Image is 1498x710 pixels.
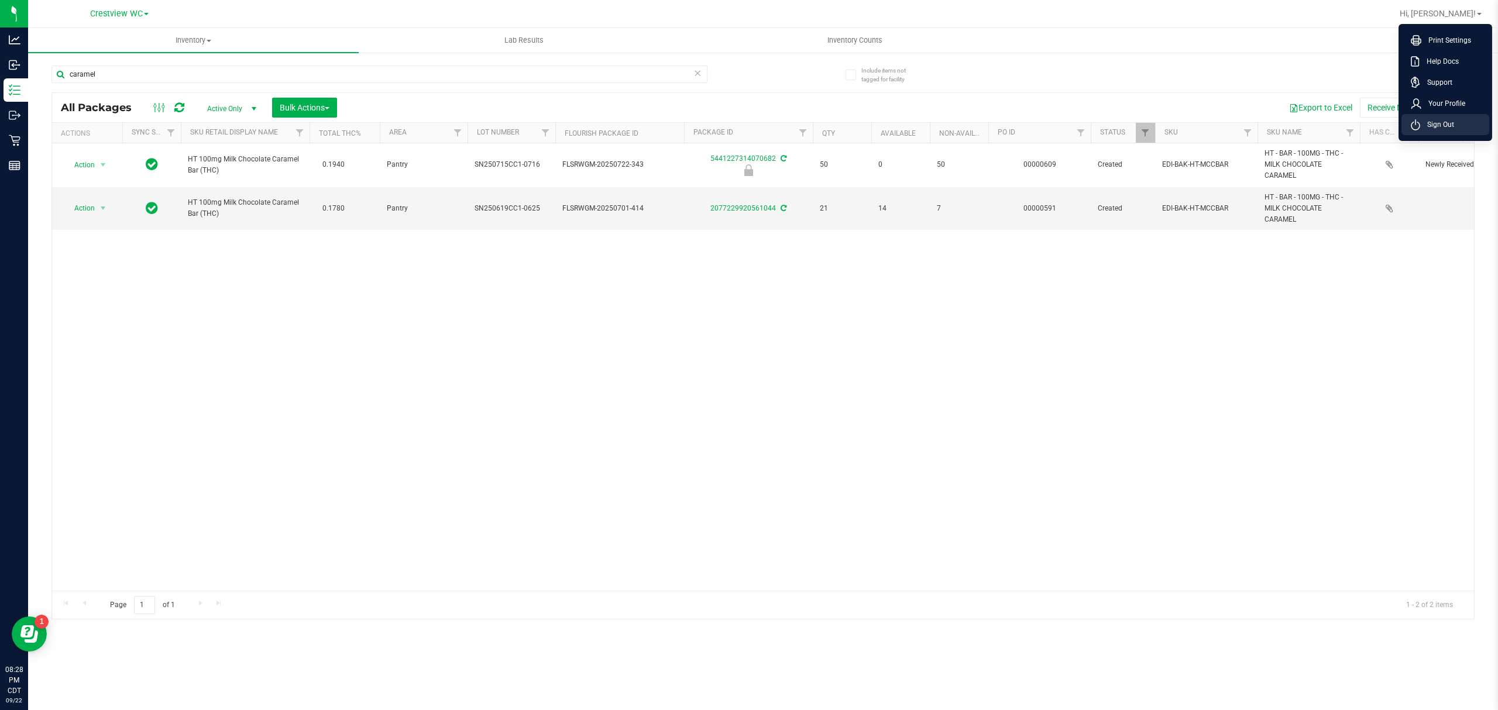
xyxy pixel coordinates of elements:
[290,123,310,143] a: Filter
[1341,123,1360,143] a: Filter
[1162,203,1250,214] span: EDI-BAK-HT-MCCBAR
[61,101,143,114] span: All Packages
[822,129,835,137] a: Qty
[188,197,303,219] span: HT 100mg Milk Chocolate Caramel Bar (THC)
[477,128,519,136] a: Lot Number
[9,135,20,146] inline-svg: Retail
[820,159,864,170] span: 50
[1164,128,1178,136] a: SKU
[317,200,351,217] span: 0.1780
[5,664,23,696] p: 08:28 PM CDT
[1420,77,1452,88] span: Support
[682,164,815,176] div: Newly Received
[1023,160,1056,168] a: 00000609
[779,204,786,212] span: Sync from Compliance System
[387,159,461,170] span: Pantry
[1421,98,1465,109] span: Your Profile
[162,123,181,143] a: Filter
[1411,77,1485,88] a: Support
[1411,56,1485,67] a: Help Docs
[90,9,143,19] span: Crestview WC
[937,203,981,214] span: 7
[5,696,23,705] p: 09/22
[693,128,733,136] a: Package ID
[272,98,337,118] button: Bulk Actions
[64,200,95,216] span: Action
[1267,128,1302,136] a: SKU Name
[1238,123,1258,143] a: Filter
[1098,159,1148,170] span: Created
[689,28,1020,53] a: Inventory Counts
[793,123,813,143] a: Filter
[35,615,49,629] iframe: Resource center unread badge
[1360,123,1418,143] th: Has COA
[861,66,920,84] span: Include items not tagged for facility
[280,103,329,112] span: Bulk Actions
[881,129,916,137] a: Available
[536,123,555,143] a: Filter
[28,28,359,53] a: Inventory
[448,123,468,143] a: Filter
[28,35,359,46] span: Inventory
[489,35,559,46] span: Lab Results
[1136,123,1155,143] a: Filter
[9,160,20,171] inline-svg: Reports
[562,203,677,214] span: FLSRWGM-20250701-414
[475,203,548,214] span: SN250619CC1-0625
[190,128,278,136] a: SKU Retail Display Name
[132,128,177,136] a: Sync Status
[812,35,898,46] span: Inventory Counts
[100,596,184,614] span: Page of 1
[9,59,20,71] inline-svg: Inbound
[1071,123,1091,143] a: Filter
[61,129,118,137] div: Actions
[820,203,864,214] span: 21
[710,154,776,163] a: 5441227314070682
[998,128,1015,136] a: PO ID
[1421,35,1471,46] span: Print Settings
[146,156,158,173] span: In Sync
[1420,56,1459,67] span: Help Docs
[1400,9,1476,18] span: Hi, [PERSON_NAME]!
[9,109,20,121] inline-svg: Outbound
[1401,114,1489,135] li: Sign Out
[1023,204,1056,212] a: 00000591
[779,154,786,163] span: Sync from Compliance System
[51,66,707,83] input: Search Package ID, Item Name, SKU, Lot or Part Number...
[134,596,155,614] input: 1
[1420,119,1454,130] span: Sign Out
[317,156,351,173] span: 0.1940
[1265,192,1353,226] span: HT - BAR - 100MG - THC - MILK CHOCOLATE CARAMEL
[1100,128,1125,136] a: Status
[693,66,702,81] span: Clear
[1162,159,1250,170] span: EDI-BAK-HT-MCCBAR
[389,128,407,136] a: Area
[878,159,923,170] span: 0
[710,204,776,212] a: 2077229920561044
[359,28,689,53] a: Lab Results
[9,84,20,96] inline-svg: Inventory
[188,154,303,176] span: HT 100mg Milk Chocolate Caramel Bar (THC)
[1265,148,1353,182] span: HT - BAR - 100MG - THC - MILK CHOCOLATE CARAMEL
[565,129,638,137] a: Flourish Package ID
[12,616,47,652] iframe: Resource center
[1360,98,1456,118] button: Receive Non-Cannabis
[1281,98,1360,118] button: Export to Excel
[939,129,991,137] a: Non-Available
[387,203,461,214] span: Pantry
[878,203,923,214] span: 14
[146,200,158,216] span: In Sync
[9,34,20,46] inline-svg: Analytics
[475,159,548,170] span: SN250715CC1-0716
[319,129,361,137] a: Total THC%
[562,159,677,170] span: FLSRWGM-20250722-343
[96,157,111,173] span: select
[937,159,981,170] span: 50
[64,157,95,173] span: Action
[1098,203,1148,214] span: Created
[1397,596,1462,614] span: 1 - 2 of 2 items
[96,200,111,216] span: select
